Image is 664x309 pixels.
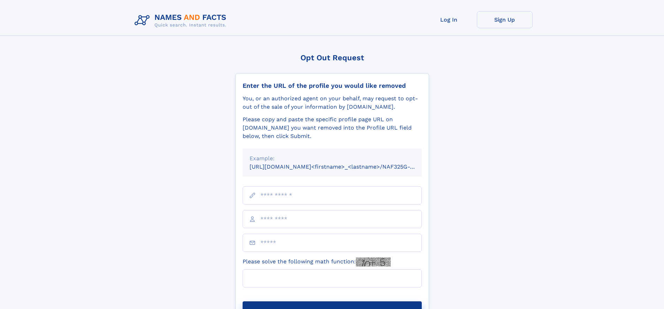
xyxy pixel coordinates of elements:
[243,94,422,111] div: You, or an authorized agent on your behalf, may request to opt-out of the sale of your informatio...
[243,82,422,90] div: Enter the URL of the profile you would like removed
[477,11,533,28] a: Sign Up
[243,115,422,140] div: Please copy and paste the specific profile page URL on [DOMAIN_NAME] you want removed into the Pr...
[243,257,391,266] label: Please solve the following math function:
[421,11,477,28] a: Log In
[235,53,429,62] div: Opt Out Request
[250,154,415,163] div: Example:
[250,163,435,170] small: [URL][DOMAIN_NAME]<firstname>_<lastname>/NAF325G-xxxxxxxx
[132,11,232,30] img: Logo Names and Facts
